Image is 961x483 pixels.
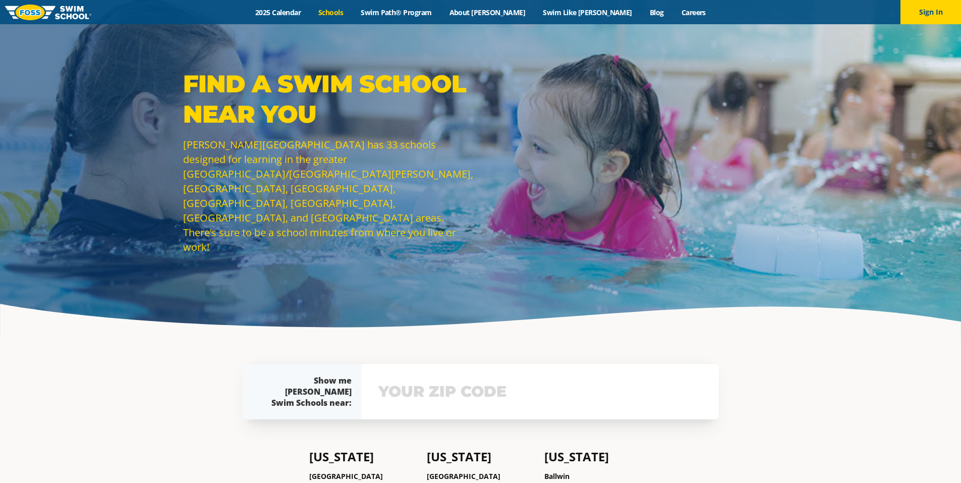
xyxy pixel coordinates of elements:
[263,375,352,408] div: Show me [PERSON_NAME] Swim Schools near:
[544,471,570,481] a: Ballwin
[427,450,534,464] h4: [US_STATE]
[440,8,534,17] a: About [PERSON_NAME]
[183,69,476,129] p: Find a Swim School Near You
[5,5,91,20] img: FOSS Swim School Logo
[672,8,714,17] a: Careers
[376,377,705,406] input: YOUR ZIP CODE
[427,471,500,481] a: [GEOGRAPHIC_DATA]
[310,8,352,17] a: Schools
[641,8,672,17] a: Blog
[183,137,476,254] p: [PERSON_NAME][GEOGRAPHIC_DATA] has 33 schools designed for learning in the greater [GEOGRAPHIC_DA...
[352,8,440,17] a: Swim Path® Program
[544,450,652,464] h4: [US_STATE]
[247,8,310,17] a: 2025 Calendar
[534,8,641,17] a: Swim Like [PERSON_NAME]
[309,471,383,481] a: [GEOGRAPHIC_DATA]
[309,450,417,464] h4: [US_STATE]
